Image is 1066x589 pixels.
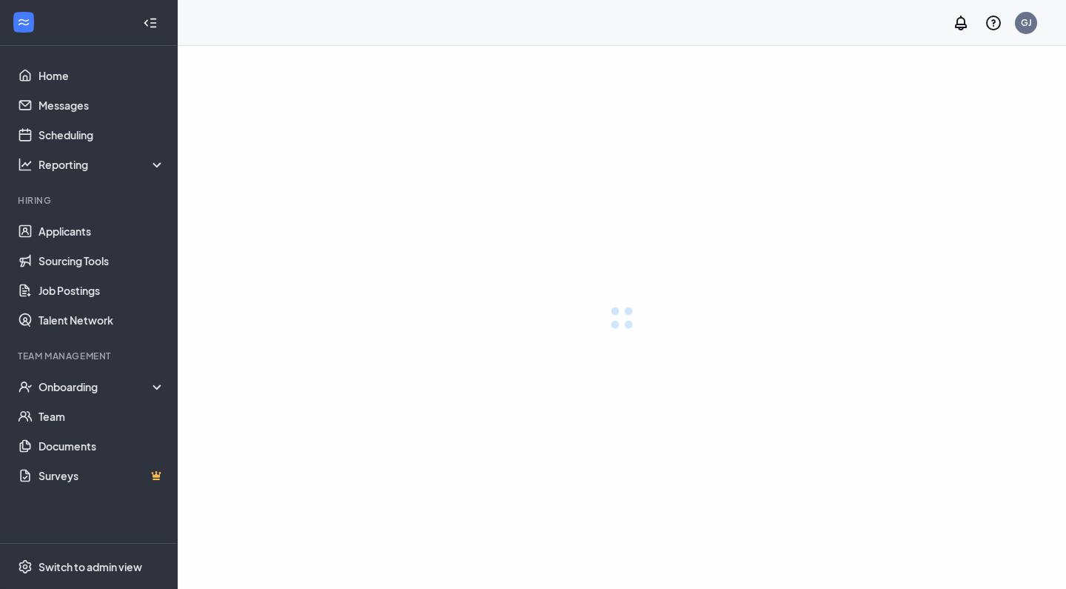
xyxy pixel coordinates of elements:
[16,15,31,30] svg: WorkstreamLogo
[18,194,162,207] div: Hiring
[38,461,165,490] a: SurveysCrown
[18,379,33,394] svg: UserCheck
[1021,16,1032,29] div: GJ
[38,157,166,172] div: Reporting
[38,61,165,90] a: Home
[952,14,970,32] svg: Notifications
[985,14,1002,32] svg: QuestionInfo
[38,90,165,120] a: Messages
[38,216,165,246] a: Applicants
[18,559,33,574] svg: Settings
[38,559,142,574] div: Switch to admin view
[38,120,165,150] a: Scheduling
[143,16,158,30] svg: Collapse
[38,305,165,335] a: Talent Network
[38,402,165,431] a: Team
[38,276,165,305] a: Job Postings
[38,379,166,394] div: Onboarding
[18,157,33,172] svg: Analysis
[38,431,165,461] a: Documents
[18,350,162,362] div: Team Management
[38,246,165,276] a: Sourcing Tools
